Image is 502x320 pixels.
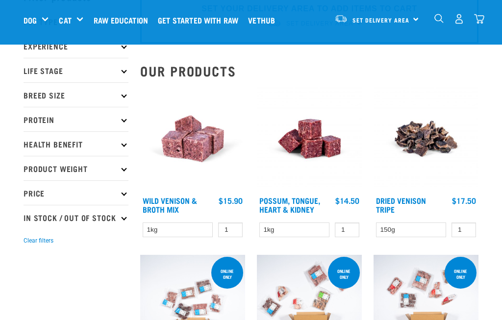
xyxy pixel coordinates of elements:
div: Online Only [445,264,477,284]
a: Vethub [246,0,282,40]
span: Set Delivery Area [352,18,409,22]
a: Possum, Tongue, Heart & Kidney [259,198,320,211]
p: In Stock / Out Of Stock [24,205,128,229]
p: Health Benefit [24,131,128,156]
img: Dried Vension Tripe 1691 [374,86,478,191]
p: Price [24,180,128,205]
a: Raw Education [91,0,155,40]
div: ONLINE ONLY [211,264,243,284]
p: Protein [24,107,128,131]
a: Dog [24,14,37,26]
div: $15.90 [219,196,243,205]
a: Cat [59,14,71,26]
a: Get started with Raw [155,0,246,40]
div: Online Only [328,264,360,284]
p: Breed Size [24,82,128,107]
img: van-moving.png [334,14,348,23]
input: 1 [218,222,243,238]
img: user.png [454,14,464,24]
input: 1 [335,222,359,238]
a: Wild Venison & Broth Mix [143,198,197,211]
p: Experience [24,33,128,58]
img: Possum Tongue Heart Kidney 1682 [257,86,362,191]
a: Dried Venison Tripe [376,198,426,211]
h2: Our Products [140,63,478,78]
img: Vension and heart [140,86,245,191]
button: Clear filters [24,236,53,245]
div: $14.50 [335,196,359,205]
input: 1 [452,222,476,238]
img: home-icon@2x.png [474,14,484,24]
p: Life Stage [24,58,128,82]
img: home-icon-1@2x.png [434,14,444,23]
div: $17.50 [452,196,476,205]
p: Product Weight [24,156,128,180]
